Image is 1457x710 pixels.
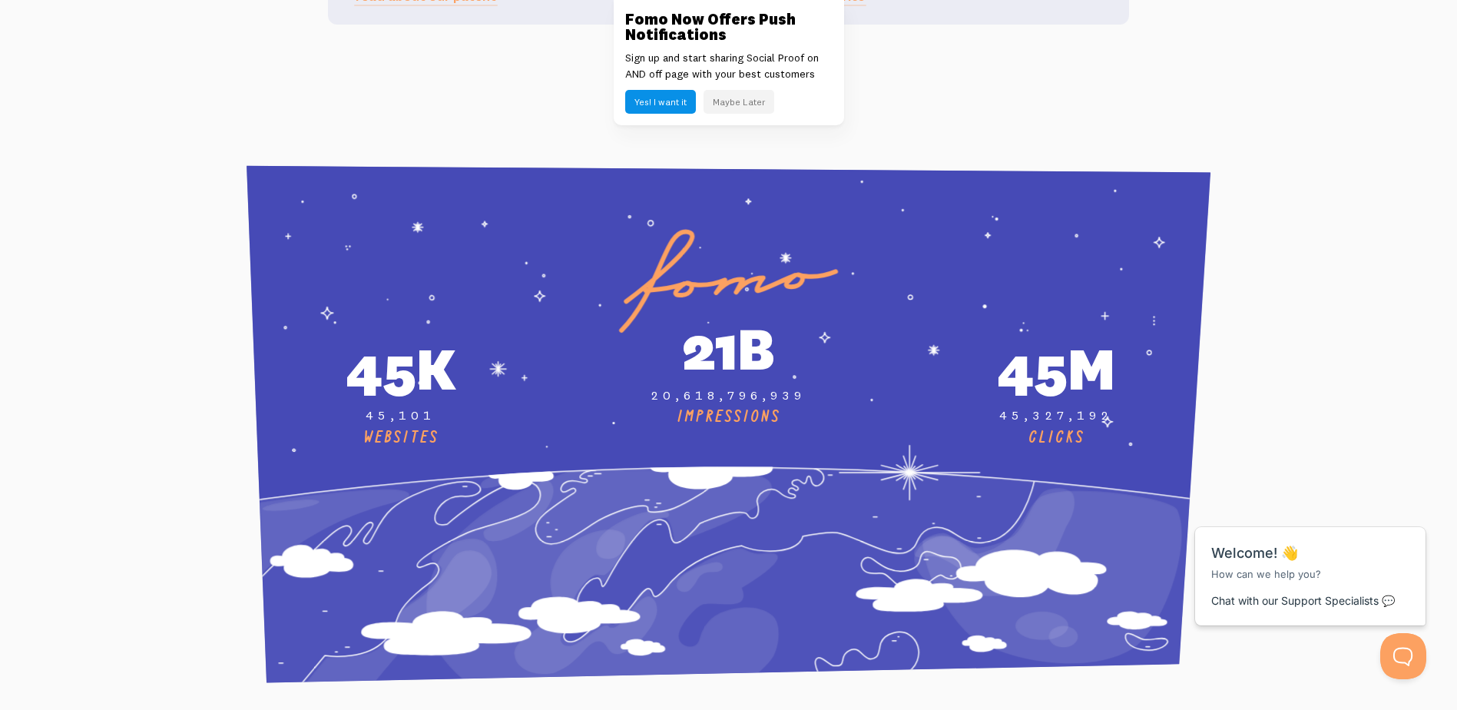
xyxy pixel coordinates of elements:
div: 45m [902,331,1211,407]
p: Sign up and start sharing Social Proof on AND off page with your best customers [625,50,833,82]
div: 45,101 [247,407,556,423]
iframe: Help Scout Beacon - Messages and Notifications [1187,489,1435,633]
iframe: Help Scout Beacon - Open [1380,633,1426,679]
div: 20,618,796,939 [574,387,883,403]
button: Maybe Later [704,90,774,114]
div: 45k [247,331,556,407]
div: 21b [574,311,883,387]
div: Clicks [902,428,1211,448]
div: 45,327,192 [902,407,1211,423]
div: Websites [247,428,556,448]
div: Impressions [574,407,883,427]
button: Yes! I want it [625,90,696,114]
h3: Fomo Now Offers Push Notifications [625,12,833,42]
